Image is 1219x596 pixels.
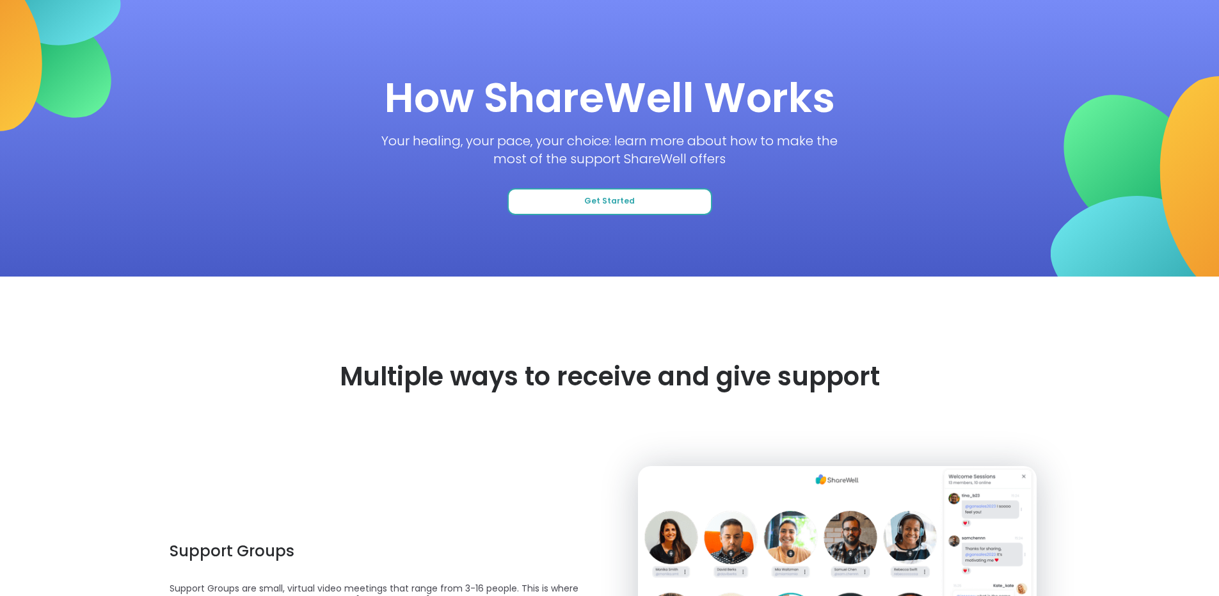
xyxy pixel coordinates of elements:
[507,188,712,215] button: Get Started
[379,132,840,168] p: Your healing, your pace, your choice: learn more about how to make the most of the support ShareW...
[170,540,594,562] h3: Support Groups
[385,69,835,127] h1: How ShareWell Works
[584,196,635,207] span: Get Started
[340,358,880,394] h2: Multiple ways to receive and give support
